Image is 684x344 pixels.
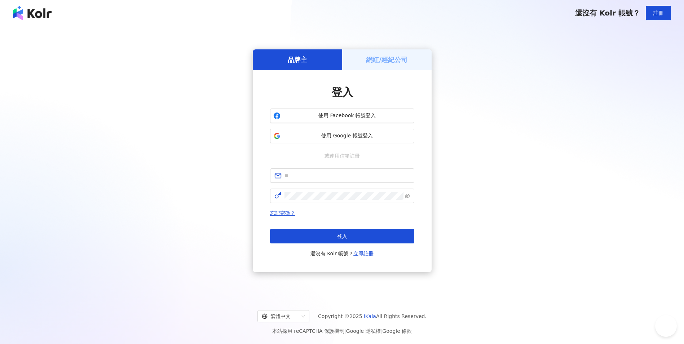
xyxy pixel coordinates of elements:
[270,210,295,216] a: 忘記密碼？
[288,55,307,64] h5: 品牌主
[364,313,376,319] a: iKala
[346,328,381,334] a: Google 隱私權
[353,251,374,256] a: 立即註冊
[381,328,383,334] span: |
[13,6,52,20] img: logo
[262,310,299,322] div: 繁體中文
[270,129,414,143] button: 使用 Google 帳號登入
[319,152,365,160] span: 或使用信箱註冊
[646,6,671,20] button: 註冊
[310,249,374,258] span: 還沒有 Kolr 帳號？
[382,328,412,334] a: Google 條款
[337,233,347,239] span: 登入
[283,132,411,140] span: 使用 Google 帳號登入
[575,9,640,17] span: 還沒有 Kolr 帳號？
[331,86,353,98] span: 登入
[318,312,427,321] span: Copyright © 2025 All Rights Reserved.
[272,327,412,335] span: 本站採用 reCAPTCHA 保護機制
[270,109,414,123] button: 使用 Facebook 帳號登入
[344,328,346,334] span: |
[653,10,663,16] span: 註冊
[270,229,414,243] button: 登入
[283,112,411,119] span: 使用 Facebook 帳號登入
[405,193,410,198] span: eye-invisible
[366,55,407,64] h5: 網紅/經紀公司
[655,315,677,337] iframe: Help Scout Beacon - Open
